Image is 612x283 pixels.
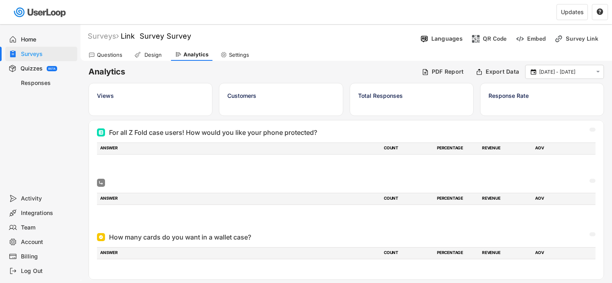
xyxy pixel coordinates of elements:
div: PERCENTAGE [437,195,477,202]
div: Total Responses [358,91,465,100]
div: AOV [535,145,583,152]
img: ShopcodesMajor.svg [472,35,480,43]
div: ANSWER [100,145,379,152]
div: ANSWER [100,250,379,257]
text:  [596,68,600,75]
div: Settings [229,52,249,58]
div: Questions [97,52,122,58]
div: Billing [21,253,74,260]
div: Export Data [486,68,519,75]
div: ANSWER [100,195,379,202]
img: LinkMinor.svg [554,35,563,43]
div: COUNT [384,145,432,152]
div: Team [21,224,74,231]
div: AOV [535,195,583,202]
div: Embed [527,35,546,42]
div: QR Code [483,35,507,42]
div: Views [97,91,204,100]
div: PDF Report [432,68,464,75]
div: Home [21,36,74,43]
font: Link Survey Survey [121,32,191,40]
h6: Analytics [89,66,416,77]
div: Surveys [21,50,74,58]
img: Language%20Icon.svg [420,35,429,43]
div: Log Out [21,267,74,275]
div: Design [143,52,163,58]
img: userloop-logo-01.svg [12,4,69,21]
div: PERCENTAGE [437,250,477,257]
div: REVENUE [482,145,530,152]
div: REVENUE [482,250,530,257]
img: Multi Select [99,130,103,135]
img: Multi Select [99,180,103,185]
div: COUNT [384,195,432,202]
div: Survey Link [566,35,606,42]
div: AOV [535,250,583,257]
div: Response Rate [488,91,596,100]
div: BETA [48,67,56,70]
text:  [597,8,603,15]
div: PERCENTAGE [437,145,477,152]
div: For all Z Fold case users! How would you like your phone protected? [109,128,317,137]
div: Activity [21,195,74,202]
div: Responses [21,79,74,87]
img: Single Select [99,235,103,240]
div: Analytics [183,51,208,58]
div: Customers [227,91,334,100]
img: EmbedMinor.svg [516,35,524,43]
input: Select Date Range [539,68,592,76]
button:  [594,68,602,75]
button:  [530,68,537,76]
div: Account [21,238,74,246]
div: How many cards do you want in a wallet case? [109,232,251,242]
text:  [531,68,536,75]
div: Quizzes [21,65,43,72]
button:  [596,8,604,16]
div: REVENUE [482,195,530,202]
div: Surveys [88,31,119,41]
div: Updates [561,9,583,15]
div: Languages [431,35,463,42]
div: Integrations [21,209,74,217]
div: COUNT [384,250,432,257]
